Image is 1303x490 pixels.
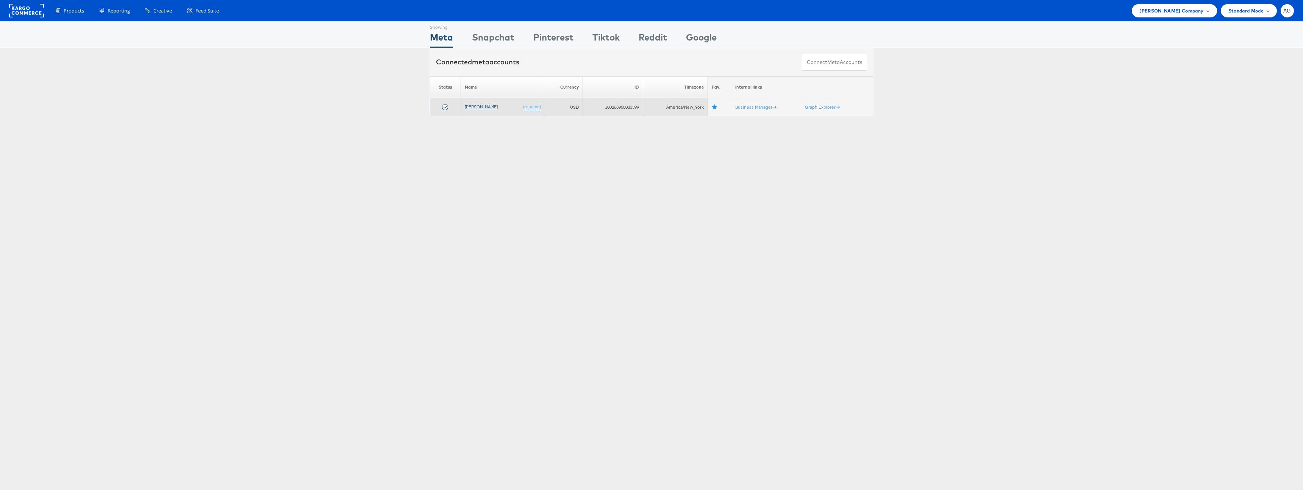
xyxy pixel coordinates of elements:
span: Products [64,7,84,14]
span: [PERSON_NAME] Company [1139,7,1203,15]
a: (rename) [523,104,541,110]
div: Meta [430,31,453,48]
div: Showing [430,22,453,31]
th: Timezone [643,76,708,98]
th: Currency [545,76,583,98]
div: Reddit [639,31,667,48]
th: Status [430,76,461,98]
div: Tiktok [592,31,620,48]
span: Creative [153,7,172,14]
span: AG [1283,8,1291,13]
a: [PERSON_NAME] [465,104,498,109]
button: ConnectmetaAccounts [802,54,867,71]
th: ID [583,76,643,98]
span: Standard Mode [1228,7,1264,15]
span: Feed Suite [195,7,219,14]
div: Pinterest [533,31,573,48]
span: meta [827,59,840,66]
td: America/New_York [643,98,708,116]
td: USD [545,98,583,116]
th: Name [461,76,545,98]
a: Graph Explorer [805,104,840,110]
td: 100266950083399 [583,98,643,116]
span: Reporting [108,7,130,14]
span: meta [472,58,489,66]
div: Snapchat [472,31,514,48]
a: Business Manager [735,104,776,110]
div: Google [686,31,717,48]
div: Connected accounts [436,57,519,67]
